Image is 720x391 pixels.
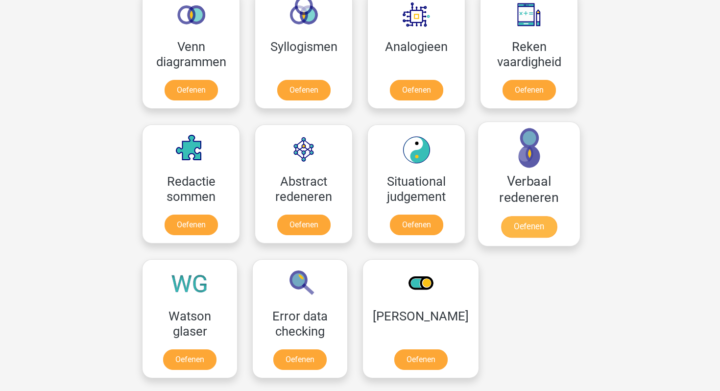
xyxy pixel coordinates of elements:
a: Oefenen [390,215,443,235]
a: Oefenen [163,349,216,370]
a: Oefenen [165,80,218,100]
a: Oefenen [501,216,557,238]
a: Oefenen [277,80,331,100]
a: Oefenen [277,215,331,235]
a: Oefenen [394,349,448,370]
a: Oefenen [390,80,443,100]
a: Oefenen [273,349,327,370]
a: Oefenen [503,80,556,100]
a: Oefenen [165,215,218,235]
